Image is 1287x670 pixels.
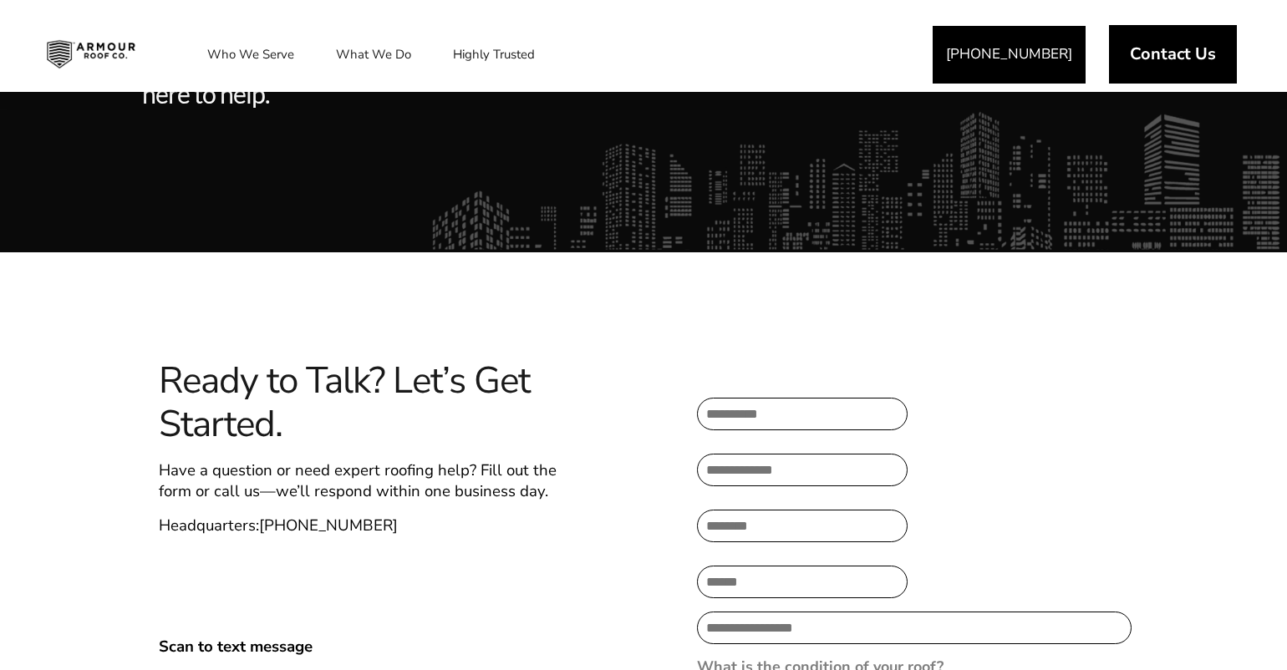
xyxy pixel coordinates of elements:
img: Industrial and Commercial Roofing Company | Armour Roof Co. [33,33,149,75]
a: [PHONE_NUMBER] [259,515,398,536]
span: Headquarters: [159,515,398,536]
a: What We Do [319,33,428,75]
a: Highly Trusted [436,33,552,75]
span: Ready to Talk? Let’s Get Started. [159,359,573,448]
span: Scan to text message [159,636,313,657]
a: Who We Serve [191,33,311,75]
span: Contact Us [1130,46,1216,63]
a: Contact Us [1109,25,1237,84]
a: [PHONE_NUMBER] [933,26,1086,84]
span: Have a question or need expert roofing help? Fill out the form or call us—we’ll respond within on... [159,459,557,502]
